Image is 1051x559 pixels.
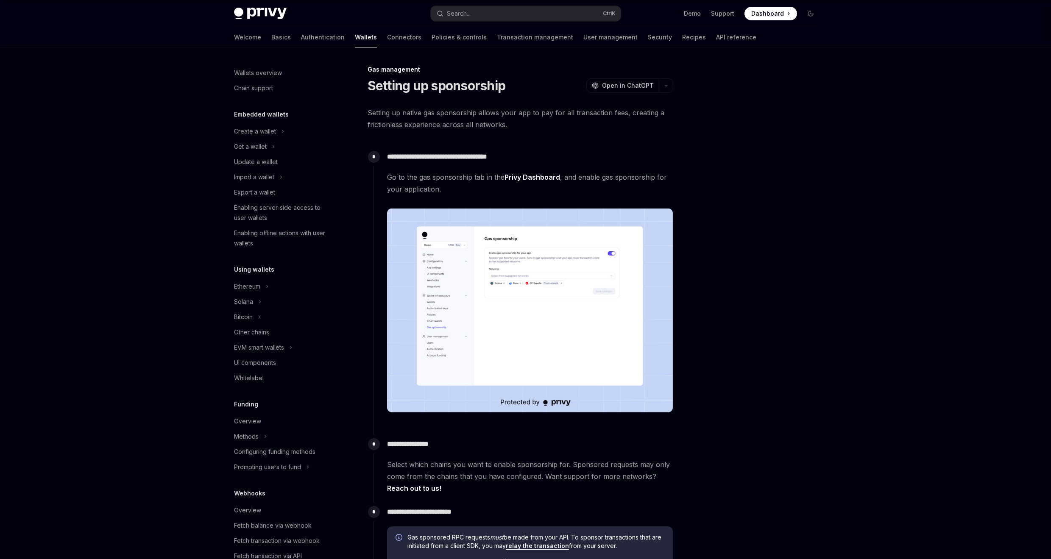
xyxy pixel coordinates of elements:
[227,294,336,309] button: Toggle Solana section
[227,309,336,325] button: Toggle Bitcoin section
[234,142,267,152] div: Get a wallet
[234,281,260,292] div: Ethereum
[234,416,261,426] div: Overview
[387,484,441,493] a: Reach out to us!
[497,27,573,47] a: Transaction management
[387,459,673,494] span: Select which chains you want to enable sponsorship for. Sponsored requests may only come from the...
[301,27,345,47] a: Authentication
[227,370,336,386] a: Whitelabel
[227,279,336,294] button: Toggle Ethereum section
[227,518,336,533] a: Fetch balance via webhook
[234,431,259,442] div: Methods
[387,171,673,195] span: Go to the gas sponsorship tab in the , and enable gas sponsorship for your application.
[648,27,672,47] a: Security
[227,200,336,225] a: Enabling server-side access to user wallets
[603,10,616,17] span: Ctrl K
[227,170,336,185] button: Toggle Import a wallet section
[234,373,264,383] div: Whitelabel
[227,340,336,355] button: Toggle EVM smart wallets section
[711,9,734,18] a: Support
[744,7,797,20] a: Dashboard
[234,297,253,307] div: Solana
[227,429,336,444] button: Toggle Methods section
[234,68,282,78] div: Wallets overview
[234,264,274,275] h5: Using wallets
[368,107,673,131] span: Setting up native gas sponsorship allows your app to pay for all transaction fees, creating a fri...
[447,8,471,19] div: Search...
[234,203,331,223] div: Enabling server-side access to user wallets
[271,27,291,47] a: Basics
[234,172,274,182] div: Import a wallet
[355,27,377,47] a: Wallets
[234,126,276,136] div: Create a wallet
[234,228,331,248] div: Enabling offline actions with user wallets
[505,173,560,182] a: Privy Dashboard
[227,503,336,518] a: Overview
[716,27,756,47] a: API reference
[234,157,278,167] div: Update a wallet
[227,355,336,370] a: UI components
[234,358,276,368] div: UI components
[684,9,701,18] a: Demo
[682,27,706,47] a: Recipes
[234,312,253,322] div: Bitcoin
[234,187,275,197] div: Export a wallet
[227,139,336,154] button: Toggle Get a wallet section
[227,444,336,459] a: Configuring funding methods
[234,109,289,120] h5: Embedded wallets
[234,536,320,546] div: Fetch transaction via webhook
[368,78,506,93] h1: Setting up sponsorship
[234,520,312,531] div: Fetch balance via webhook
[227,65,336,81] a: Wallets overview
[227,414,336,429] a: Overview
[432,27,487,47] a: Policies & controls
[387,27,421,47] a: Connectors
[234,27,261,47] a: Welcome
[227,225,336,251] a: Enabling offline actions with user wallets
[234,399,258,409] h5: Funding
[227,325,336,340] a: Other chains
[234,342,284,353] div: EVM smart wallets
[234,8,287,19] img: dark logo
[234,505,261,515] div: Overview
[804,7,817,20] button: Toggle dark mode
[234,447,315,457] div: Configuring funding methods
[602,81,654,90] span: Open in ChatGPT
[368,65,673,74] div: Gas management
[227,185,336,200] a: Export a wallet
[387,209,673,413] img: images/gas-sponsorship.png
[227,459,336,475] button: Toggle Prompting users to fund section
[227,533,336,548] a: Fetch transaction via webhook
[583,27,638,47] a: User management
[751,9,784,18] span: Dashboard
[586,78,659,93] button: Open in ChatGPT
[431,6,621,21] button: Open search
[234,488,265,498] h5: Webhooks
[227,124,336,139] button: Toggle Create a wallet section
[234,327,269,337] div: Other chains
[227,81,336,96] a: Chain support
[234,83,273,93] div: Chain support
[227,154,336,170] a: Update a wallet
[234,462,301,472] div: Prompting users to fund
